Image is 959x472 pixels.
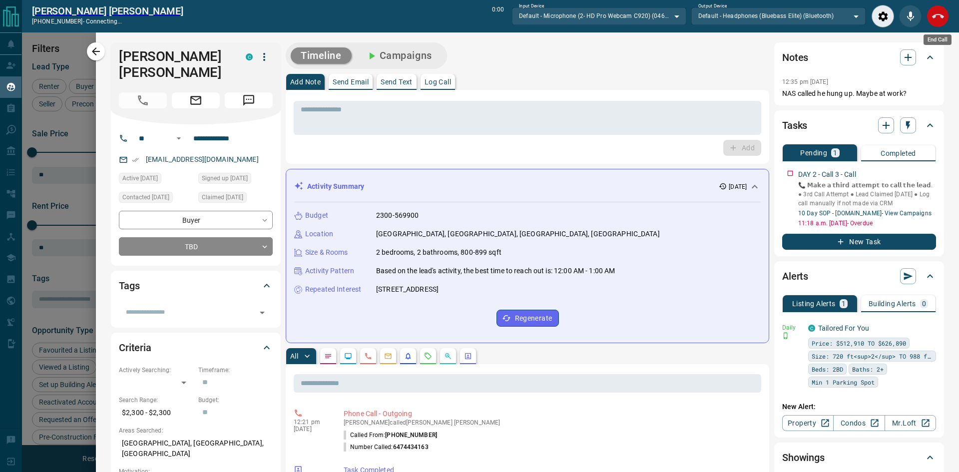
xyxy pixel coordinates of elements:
p: 📞 𝗠𝗮𝗸𝗲 𝗮 𝘁𝗵𝗶𝗿𝗱 𝗮𝘁𝘁𝗲𝗺𝗽𝘁 𝘁𝗼 𝗰𝗮𝗹𝗹 𝘁𝗵𝗲 𝗹𝗲𝗮𝗱. ● 3rd Call Attempt ● Lead Claimed [DATE] ● Log call manu... [798,181,936,208]
span: 6474434163 [393,444,429,451]
p: [DATE] [294,426,329,433]
div: Buyer [119,211,273,229]
p: Send Text [381,78,413,85]
div: Tasks [782,113,936,137]
p: Activity Summary [307,181,364,192]
div: Activity Summary[DATE] [294,177,761,196]
div: Tags [119,274,273,298]
a: [EMAIL_ADDRESS][DOMAIN_NAME] [146,155,259,163]
p: 2 bedrooms, 2 bathrooms, 800-899 sqft [376,247,501,258]
div: Wed Jul 09 2025 [198,173,273,187]
svg: Requests [424,352,432,360]
div: Default - Microphone (2- HD Pro Webcam C920) (046d:082d) [512,7,686,24]
div: Criteria [119,336,273,360]
div: Mute [899,5,922,27]
h2: Tags [119,278,139,294]
a: Mr.Loft [885,415,936,431]
div: Default - Headphones (Bluebass Elite) (Bluetooth) [691,7,866,24]
button: Campaigns [356,47,442,64]
p: Daily [782,323,802,332]
svg: Agent Actions [464,352,472,360]
a: Tailored For You [818,324,869,332]
span: Min 1 Parking Spot [812,377,875,387]
p: Send Email [333,78,369,85]
svg: Email Verified [132,156,139,163]
span: Size: 720 ft<sup>2</sup> TO 988 ft<sup>2</sup> [812,351,933,361]
div: Fri Jul 11 2025 [198,192,273,206]
div: Alerts [782,264,936,288]
span: Signed up [DATE] [202,173,248,183]
button: Open [255,306,269,320]
span: Price: $512,910 TO $626,890 [812,338,906,348]
svg: Calls [364,352,372,360]
p: $2,300 - $2,300 [119,405,193,421]
h2: Tasks [782,117,807,133]
h1: [PERSON_NAME] [PERSON_NAME] [119,48,231,80]
span: [PHONE_NUMBER] [385,432,437,439]
div: End Call [924,34,952,45]
button: Regenerate [496,310,559,327]
h2: [PERSON_NAME] [PERSON_NAME] [32,5,183,17]
span: Call [119,92,167,108]
p: 12:21 pm [294,419,329,426]
p: Size & Rooms [305,247,348,258]
span: Active [DATE] [122,173,158,183]
button: Open [173,132,185,144]
div: condos.ca [808,325,815,332]
button: New Task [782,234,936,250]
p: NAS called he hung up. Maybe at work? [782,88,936,99]
p: Phone Call - Outgoing [344,409,757,419]
p: 12:35 pm [DATE] [782,78,828,85]
div: Notes [782,45,936,69]
p: 0 [922,300,926,307]
button: Timeline [291,47,352,64]
p: Areas Searched: [119,426,273,435]
p: [GEOGRAPHIC_DATA], [GEOGRAPHIC_DATA], [GEOGRAPHIC_DATA], [GEOGRAPHIC_DATA] [376,229,660,239]
p: Search Range: [119,396,193,405]
p: 1 [833,149,837,156]
p: 11:18 a.m. [DATE] - Overdue [798,219,936,228]
div: Audio Settings [872,5,894,27]
h2: Criteria [119,340,151,356]
p: Number Called: [344,443,429,452]
h2: Showings [782,450,825,466]
p: [STREET_ADDRESS] [376,284,439,295]
p: Completed [881,150,916,157]
p: Timeframe: [198,366,273,375]
label: Input Device [519,3,544,9]
p: [PERSON_NAME] called [PERSON_NAME] [PERSON_NAME] [344,419,757,426]
p: [GEOGRAPHIC_DATA], [GEOGRAPHIC_DATA], [GEOGRAPHIC_DATA] [119,435,273,462]
span: Message [225,92,273,108]
p: Log Call [425,78,451,85]
span: Beds: 2BD [812,364,843,374]
span: Contacted [DATE] [122,192,169,202]
div: End Call [927,5,949,27]
label: Output Device [698,3,727,9]
div: condos.ca [246,53,253,60]
p: Add Note [290,78,321,85]
div: Wed Aug 13 2025 [119,192,193,206]
svg: Opportunities [444,352,452,360]
a: Property [782,415,834,431]
a: 10 Day SOP - [DOMAIN_NAME]- View Campaigns [798,210,932,217]
p: Activity Pattern [305,266,354,276]
p: Called From: [344,431,437,440]
p: 2300-569900 [376,210,419,221]
p: [PHONE_NUMBER] - [32,17,183,26]
span: Baths: 2+ [852,364,884,374]
p: Repeated Interest [305,284,361,295]
div: Showings [782,446,936,470]
p: Based on the lead's activity, the best time to reach out is: 12:00 AM - 1:00 AM [376,266,615,276]
div: Wed Jul 09 2025 [119,173,193,187]
h2: Alerts [782,268,808,284]
svg: Lead Browsing Activity [344,352,352,360]
p: 1 [842,300,846,307]
svg: Push Notification Only [782,332,789,339]
p: [DATE] [729,182,747,191]
a: Condos [833,415,885,431]
p: Listing Alerts [792,300,836,307]
p: 0:00 [492,5,504,27]
span: Email [172,92,220,108]
p: Actively Searching: [119,366,193,375]
svg: Listing Alerts [404,352,412,360]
